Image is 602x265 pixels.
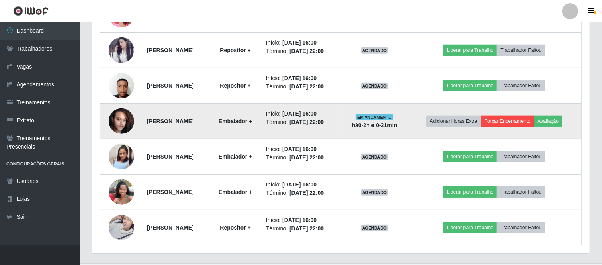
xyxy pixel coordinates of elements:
strong: há 0-2 h e 0-21 min [352,122,397,128]
button: Adicionar Horas Extra [426,116,481,127]
img: CoreUI Logo [13,6,49,16]
button: Liberar para Trabalho [443,80,497,91]
strong: Repositor + [220,82,250,89]
li: Início: [266,145,337,153]
li: Término: [266,118,337,126]
button: Trabalhador Faltou [497,222,545,233]
time: [DATE] 22:00 [289,119,324,125]
button: Trabalhador Faltou [497,80,545,91]
li: Início: [266,181,337,189]
li: Término: [266,47,337,55]
img: 1757034953897.jpeg [109,37,134,63]
time: [DATE] 16:00 [282,110,317,117]
li: Término: [266,224,337,233]
img: 1757557261594.jpeg [109,175,134,209]
time: [DATE] 16:00 [282,75,317,81]
strong: Embalador + [219,118,252,124]
button: Trabalhador Faltou [497,186,545,198]
span: EM ANDAMENTO [356,114,393,120]
button: Avaliação [534,116,562,127]
time: [DATE] 22:00 [289,225,324,232]
img: 1753013551343.jpeg [109,104,134,138]
time: [DATE] 16:00 [282,217,317,223]
li: Início: [266,39,337,47]
button: Liberar para Trabalho [443,186,497,198]
li: Início: [266,216,337,224]
span: AGENDADO [361,47,389,54]
img: 1754349075711.jpeg [109,135,134,178]
span: AGENDADO [361,154,389,160]
strong: [PERSON_NAME] [147,82,193,89]
button: Trabalhador Faltou [497,151,545,162]
strong: [PERSON_NAME] [147,47,193,53]
strong: Embalador + [219,153,252,160]
li: Término: [266,153,337,162]
time: [DATE] 16:00 [282,39,317,46]
span: AGENDADO [361,189,389,196]
strong: [PERSON_NAME] [147,224,193,231]
img: 1757365367921.jpeg [109,69,134,102]
time: [DATE] 16:00 [282,146,317,152]
img: 1755028690244.jpeg [109,210,134,244]
time: [DATE] 22:00 [289,154,324,161]
strong: Embalador + [219,189,252,195]
time: [DATE] 22:00 [289,83,324,90]
time: [DATE] 16:00 [282,181,317,188]
span: AGENDADO [361,83,389,89]
button: Liberar para Trabalho [443,45,497,56]
strong: [PERSON_NAME] [147,189,193,195]
span: AGENDADO [361,225,389,231]
li: Início: [266,110,337,118]
time: [DATE] 22:00 [289,48,324,54]
button: Liberar para Trabalho [443,151,497,162]
strong: Repositor + [220,224,250,231]
time: [DATE] 22:00 [289,190,324,196]
button: Trabalhador Faltou [497,45,545,56]
strong: Repositor + [220,47,250,53]
strong: [PERSON_NAME] [147,118,193,124]
button: Liberar para Trabalho [443,222,497,233]
strong: [PERSON_NAME] [147,153,193,160]
li: Término: [266,189,337,197]
li: Término: [266,82,337,91]
li: Início: [266,74,337,82]
button: Forçar Encerramento [481,116,534,127]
